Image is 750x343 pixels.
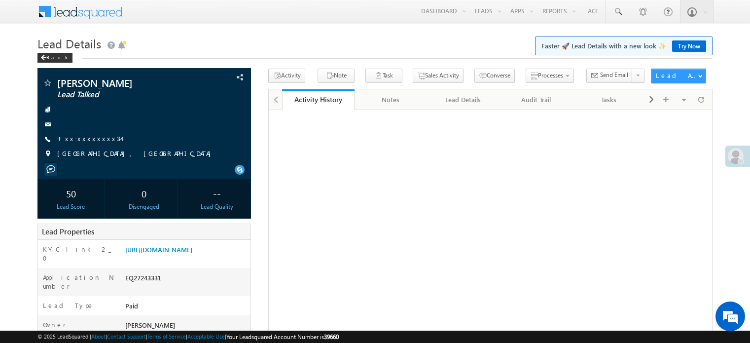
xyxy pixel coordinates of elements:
a: Acceptable Use [187,333,225,340]
span: Lead Properties [42,227,94,236]
div: Lead Quality [186,202,248,211]
span: Faster 🚀 Lead Details with a new look ✨ [541,41,706,51]
div: Notes [362,94,418,106]
span: [GEOGRAPHIC_DATA], [GEOGRAPHIC_DATA] [57,149,216,159]
div: Back [37,53,72,63]
a: Back [37,52,77,61]
button: Activity [268,69,305,83]
div: Audit Trail [508,94,564,106]
div: Lead Actions [656,71,698,80]
span: Lead Details [37,36,101,51]
span: Your Leadsquared Account Number is [226,333,339,341]
div: Tasks [581,94,637,106]
div: Lead Score [40,202,102,211]
button: Lead Actions [651,69,706,83]
span: Send Email [600,71,628,79]
span: [PERSON_NAME] [125,321,175,329]
span: 39660 [324,333,339,341]
button: Converse [474,69,515,83]
a: +xx-xxxxxxxx34 [57,134,121,143]
a: About [91,333,106,340]
button: Send Email [586,69,633,83]
a: Lead Details [428,89,500,110]
button: Note [318,69,355,83]
span: Processes [538,72,563,79]
div: -- [186,184,248,202]
a: Activity History [282,89,355,110]
a: Terms of Service [147,333,186,340]
label: KYC link 2_0 [43,245,115,263]
div: Paid [123,301,250,315]
a: Audit Trail [500,89,572,110]
label: Application Number [43,273,115,291]
span: © 2025 LeadSquared | | | | | [37,332,339,342]
button: Task [365,69,402,83]
div: Disengaged [113,202,175,211]
a: [URL][DOMAIN_NAME] [125,245,192,254]
a: Try Now [672,40,706,52]
div: Lead Details [435,94,491,106]
span: [PERSON_NAME] [57,78,189,88]
label: Lead Type [43,301,94,310]
a: Notes [355,89,427,110]
div: 50 [40,184,102,202]
div: Activity History [289,95,347,104]
div: EQ27243331 [123,273,250,287]
a: Tasks [573,89,645,110]
button: Sales Activity [413,69,464,83]
label: Owner [43,320,66,329]
div: 0 [113,184,175,202]
span: Lead Talked [57,90,189,100]
a: Contact Support [107,333,146,340]
button: Processes [526,69,574,83]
